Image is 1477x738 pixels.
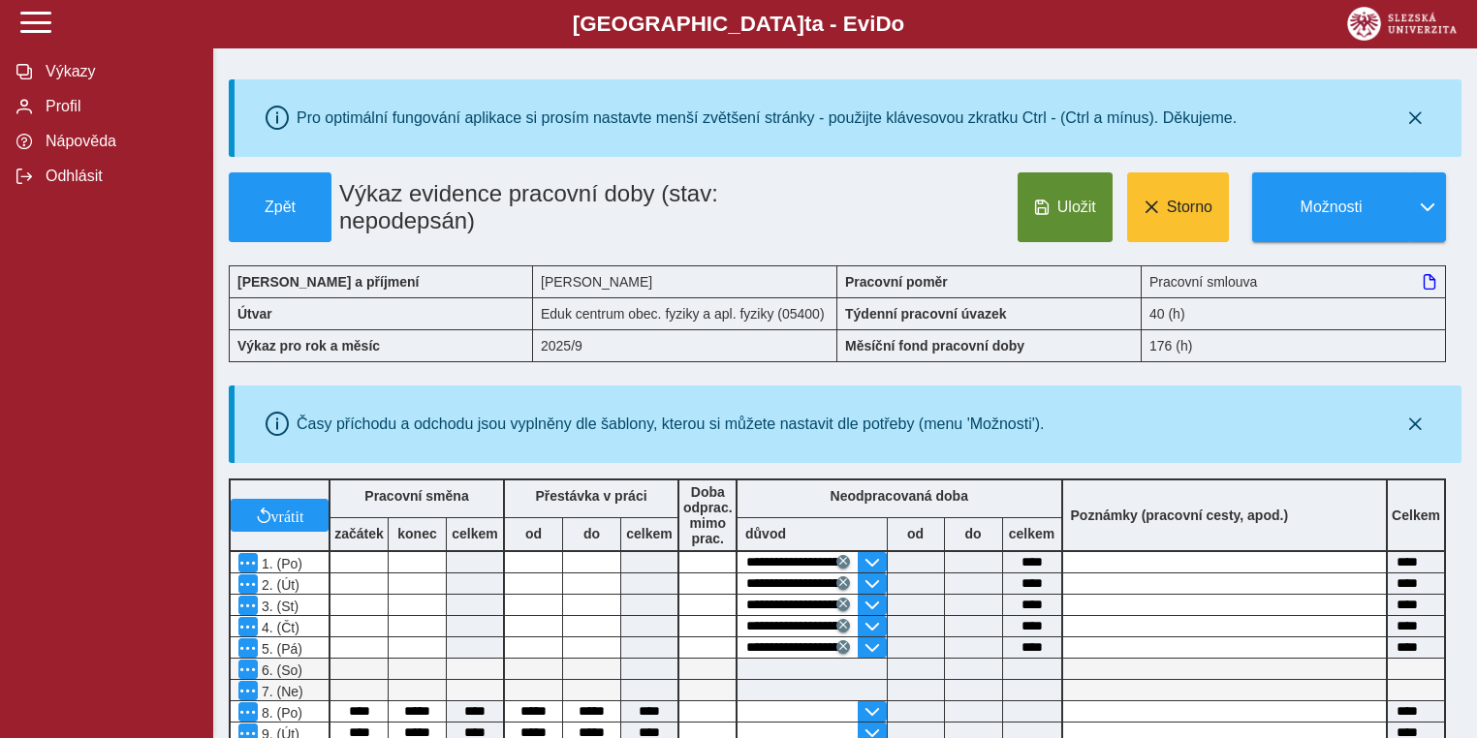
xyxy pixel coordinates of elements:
[533,297,837,329] div: Eduk centrum obec. fyziky a apl. fyziky (05400)
[238,660,258,679] button: Menu
[238,596,258,615] button: Menu
[258,662,302,678] span: 6. (So)
[1127,172,1229,242] button: Storno
[892,12,905,36] span: o
[1347,7,1457,41] img: logo_web_su.png
[297,415,1045,433] div: Časy příchodu a odchodu jsou vyplněny dle šablony, kterou si můžete nastavit dle potřeby (menu 'M...
[683,484,733,546] b: Doba odprac. mimo prac.
[258,556,302,571] span: 1. (Po)
[1142,329,1446,362] div: 176 (h)
[331,172,742,242] h1: Výkaz evidence pracovní doby (stav: nepodepsán)
[621,526,677,541] b: celkem
[238,638,258,658] button: Menu
[563,526,620,541] b: do
[258,577,299,593] span: 2. (Út)
[447,526,503,541] b: celkem
[238,553,258,572] button: Menu
[258,684,303,699] span: 7. (Ne)
[535,488,646,504] b: Přestávka v práci
[1063,507,1297,523] b: Poznámky (pracovní cesty, apod.)
[845,274,948,290] b: Pracovní poměr
[845,306,1007,322] b: Týdenní pracovní úvazek
[533,329,837,362] div: 2025/9
[231,499,329,532] button: vrátit
[40,168,197,185] span: Odhlásit
[1057,199,1096,216] span: Uložit
[237,274,419,290] b: [PERSON_NAME] a příjmení
[58,12,1419,37] b: [GEOGRAPHIC_DATA] a - Evi
[297,109,1237,127] div: Pro optimální fungování aplikace si prosím nastavte menší zvětšení stránky - použijte klávesovou ...
[238,574,258,594] button: Menu
[533,265,837,297] div: [PERSON_NAME]
[1269,199,1394,216] span: Možnosti
[1142,265,1446,297] div: Pracovní smlouva
[271,507,304,523] span: vrátit
[1003,526,1061,541] b: celkem
[237,306,272,322] b: Útvar
[389,526,446,541] b: konec
[875,12,891,36] span: D
[745,526,786,541] b: důvod
[1142,297,1446,329] div: 40 (h)
[505,526,562,541] b: od
[804,12,811,36] span: t
[238,702,258,722] button: Menu
[1167,199,1212,216] span: Storno
[258,620,299,635] span: 4. (Čt)
[237,199,323,216] span: Zpět
[40,98,197,115] span: Profil
[229,172,331,242] button: Zpět
[238,681,258,700] button: Menu
[945,526,1002,541] b: do
[364,488,468,504] b: Pracovní směna
[238,617,258,636] button: Menu
[330,526,388,541] b: začátek
[40,63,197,80] span: Výkazy
[258,641,302,657] span: 5. (Pá)
[1392,507,1440,523] b: Celkem
[1018,172,1113,242] button: Uložit
[40,133,197,150] span: Nápověda
[258,599,299,614] span: 3. (St)
[831,488,968,504] b: Neodpracovaná doba
[888,526,944,541] b: od
[258,705,302,721] span: 8. (Po)
[845,338,1024,354] b: Měsíční fond pracovní doby
[237,338,380,354] b: Výkaz pro rok a měsíc
[1252,172,1409,242] button: Možnosti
